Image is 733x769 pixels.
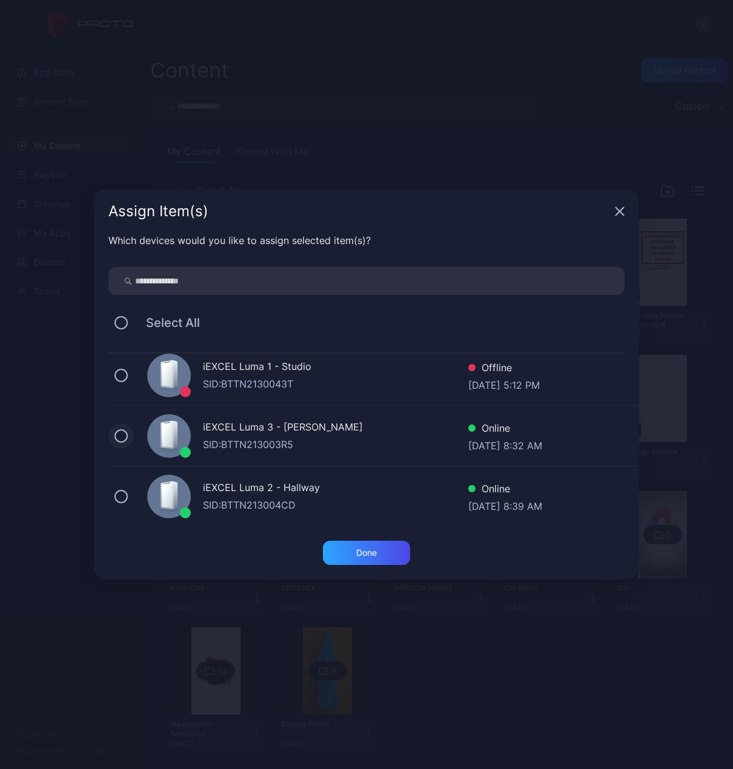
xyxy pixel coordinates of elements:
div: Online [468,481,542,499]
div: Assign Item(s) [108,204,610,219]
div: Offline [468,360,540,378]
div: [DATE] 8:39 AM [468,499,542,511]
div: Online [468,421,542,438]
button: Done [323,541,410,565]
div: SID: BTTN213004CD [203,498,468,512]
div: iEXCEL Luma 3 - [PERSON_NAME] [203,420,468,437]
span: Select All [134,315,200,330]
div: iEXCEL Luma 2 - Hallway [203,480,468,498]
div: Which devices would you like to assign selected item(s)? [108,233,625,248]
div: [DATE] 5:12 PM [468,378,540,390]
div: iEXCEL Luma 1 - Studio [203,359,468,377]
div: [DATE] 8:32 AM [468,438,542,451]
div: Done [356,548,377,558]
div: SID: BTTN2130043T [203,377,468,391]
div: SID: BTTN213003R5 [203,437,468,452]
